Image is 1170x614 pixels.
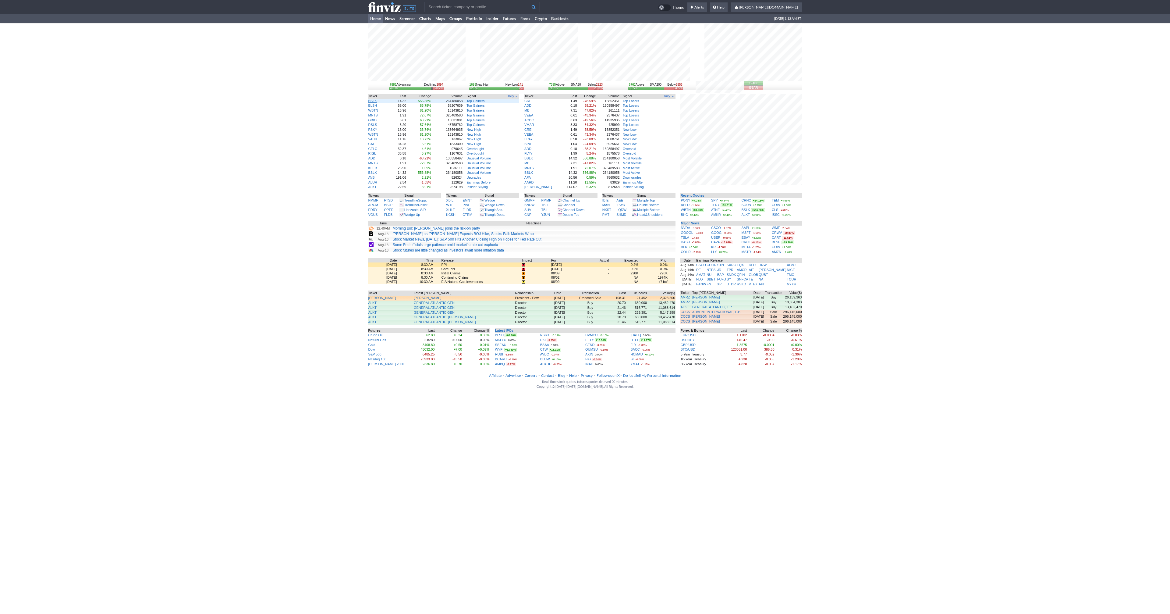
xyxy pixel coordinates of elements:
a: ALKT [368,306,377,309]
a: [PERSON_NAME] as [PERSON_NAME] Expects BOJ Hike, Stocks Fall: Markets Wrap [393,232,534,236]
a: EMNT [463,198,472,202]
a: [PERSON_NAME] [414,296,441,300]
a: WBTN [368,109,378,112]
a: Channel Down [562,208,584,212]
a: ALKT [368,301,377,305]
span: [PERSON_NAME][DOMAIN_NAME] [739,5,798,9]
a: USD/JPY [681,338,695,342]
a: KCSH [446,213,456,216]
a: ALKT [368,315,377,319]
a: Top Losers [623,104,639,107]
a: GENERAL ATLANTIC, [PERSON_NAME] [414,320,476,324]
a: Insider [484,14,501,23]
a: NXST [602,208,611,212]
a: PANW [696,282,706,286]
a: OPER [384,208,394,212]
a: [PERSON_NAME] [368,296,396,300]
a: Most Volatile [623,156,642,160]
a: BTDR [727,282,736,286]
a: SPY [711,198,718,202]
a: DKI [540,338,546,342]
a: Top Losers [623,123,639,127]
a: QFIN [737,273,745,277]
a: BHC [681,213,688,216]
a: STN [717,263,724,267]
a: GLOB [749,273,758,277]
a: PINE [463,203,470,207]
a: LLY [711,250,717,254]
a: SHV [524,208,531,212]
a: JD [717,268,721,272]
a: API [759,282,764,286]
a: CRE [524,128,531,131]
a: TriangleAsc. [484,208,503,212]
a: RIGL [368,152,376,155]
a: HTFL [630,338,639,342]
a: Portfolio [464,14,484,23]
a: Morning Bid: [PERSON_NAME] joins the risk-on party [393,226,480,230]
a: Home [368,14,383,23]
a: ALVO [787,263,796,267]
a: Aug 13/a [680,263,694,267]
a: Top Losers [623,99,639,103]
a: DASH [681,240,690,244]
a: Top Gainers [466,113,484,117]
a: SY [727,277,731,281]
a: Unusual Volume [466,166,491,170]
a: BLSH [772,240,781,244]
a: Wedge [484,198,495,202]
a: META [742,245,750,249]
button: Signals interval [662,94,675,99]
a: AVB [368,176,375,179]
a: Top Gainers [466,118,484,122]
a: Maps [433,14,447,23]
a: CAVA [711,240,720,244]
a: MB [524,109,530,112]
a: ADD [524,104,531,107]
span: Desc. [496,213,505,216]
a: FUFU [717,277,726,281]
a: MNTS [368,161,378,165]
a: AMRZ [681,300,690,304]
a: ADD [524,147,531,151]
a: Top Gainers [466,104,484,107]
a: New High [466,133,481,136]
a: ALKT [368,185,377,189]
a: AMKR [711,213,721,216]
a: TEM [772,198,779,202]
a: GBP/USD [681,343,696,347]
a: News [383,14,397,23]
a: Aug 14/b [680,268,694,272]
a: VMAR [524,123,534,127]
a: FLO [696,277,703,281]
a: Earnings After [623,180,644,184]
a: [PERSON_NAME] [524,185,552,189]
a: GOOG [711,231,721,234]
a: NU [707,273,711,277]
a: WBTN [368,133,378,136]
a: New High [466,142,481,146]
a: AEE [616,198,623,202]
a: Wedge Up [404,213,420,216]
a: NSRX [540,333,550,337]
a: BAP [717,273,724,277]
a: Help [710,2,728,12]
a: VTEX [749,282,757,286]
a: RNW [759,263,767,267]
a: GENERAL ATLANTIC GEN [414,306,455,309]
a: PONY [681,198,690,202]
a: [DATE] [682,282,693,286]
a: PMT [602,213,609,216]
a: MKLYU [495,338,506,342]
a: AARD [524,180,534,184]
a: Head&Shoulders [637,213,662,216]
a: New High [466,128,481,131]
a: BSLK [524,171,533,174]
a: Top Losers [623,109,639,112]
a: QUBT [759,273,768,277]
a: TBIL [541,208,548,212]
a: RUBI [495,352,503,356]
a: Top Gainers [466,123,484,127]
a: SBET [707,277,715,281]
a: VEEA [524,113,533,117]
